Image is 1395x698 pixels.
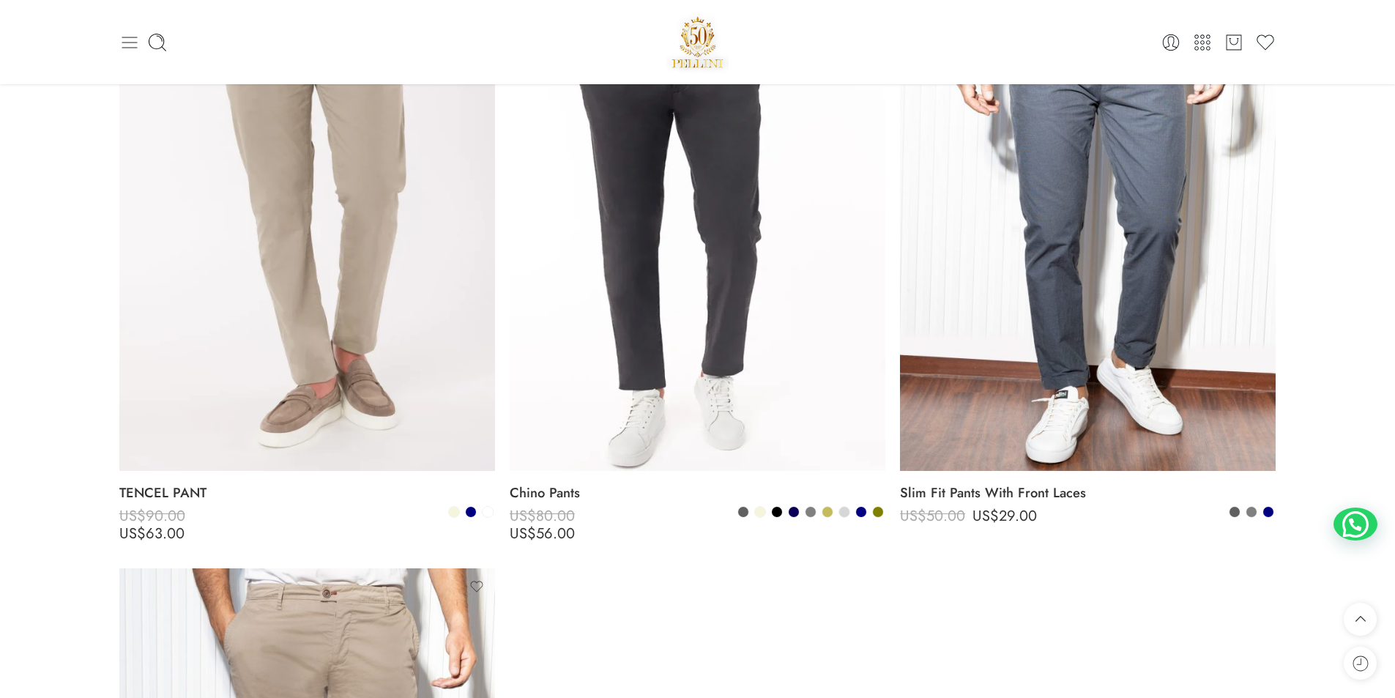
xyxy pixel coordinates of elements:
[821,505,834,519] a: Khaki
[787,505,800,519] a: Dark Navy
[119,505,146,527] span: US$
[510,523,575,544] bdi: 56.00
[119,523,146,544] span: US$
[770,505,784,519] a: Black
[900,505,965,527] bdi: 50.00
[1224,32,1244,53] a: Cart
[972,505,1037,527] bdi: 29.00
[900,478,1276,508] a: Slim Fit Pants With Front Laces
[119,478,495,508] a: TENCEL PANT
[510,505,575,527] bdi: 80.00
[972,505,999,527] span: US$
[1161,32,1181,53] a: Login / Register
[1228,505,1241,519] a: Anthracite
[838,505,851,519] a: Light Grey
[1262,505,1275,519] a: Navy
[666,11,729,73] img: Pellini
[119,505,185,527] bdi: 90.00
[900,505,926,527] span: US$
[1255,32,1276,53] a: Wishlist
[1245,505,1258,519] a: Grey
[804,505,817,519] a: Grey
[481,505,494,519] a: White
[737,505,750,519] a: Anthracite
[871,505,885,519] a: Olive
[119,523,185,544] bdi: 63.00
[510,523,536,544] span: US$
[510,505,536,527] span: US$
[666,11,729,73] a: Pellini -
[855,505,868,519] a: Navy
[510,478,885,508] a: Chino Pants
[447,505,461,519] a: Beige
[754,505,767,519] a: Beige
[464,505,477,519] a: Navy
